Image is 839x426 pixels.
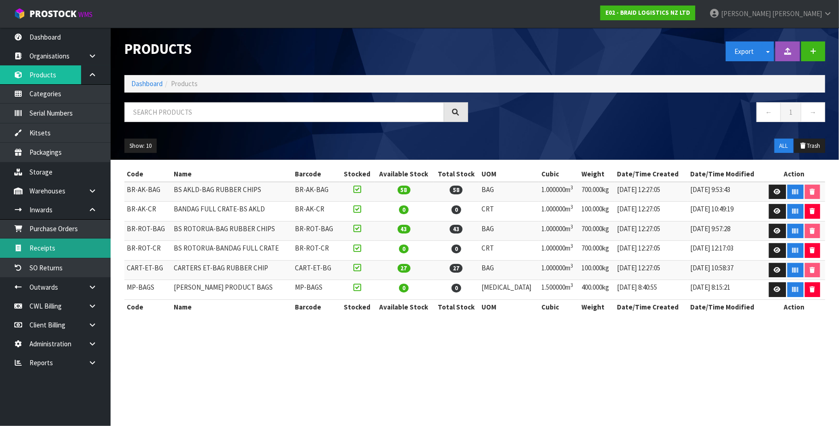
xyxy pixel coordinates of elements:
[124,241,172,261] td: BR-ROT-CR
[579,241,615,261] td: 700.000kg
[688,241,763,261] td: [DATE] 12:17:03
[615,182,688,202] td: [DATE] 12:27:05
[172,221,293,241] td: BS ROTORUA-BAG RUBBER CHIPS
[615,280,688,300] td: [DATE] 8:40:55
[479,280,539,300] td: [MEDICAL_DATA]
[570,184,573,191] sup: 3
[539,221,579,241] td: 1.000000m
[293,182,340,202] td: BR-AK-BAG
[124,260,172,280] td: CART-ET-BG
[539,167,579,181] th: Cubic
[124,102,444,122] input: Search products
[340,299,375,314] th: Stocked
[124,299,172,314] th: Code
[293,221,340,241] td: BR-ROT-BAG
[399,284,409,292] span: 0
[450,186,463,194] span: 58
[774,139,793,153] button: ALL
[688,221,763,241] td: [DATE] 9:57:28
[763,299,825,314] th: Action
[570,243,573,249] sup: 3
[570,223,573,230] sup: 3
[293,280,340,300] td: MP-BAGS
[124,221,172,241] td: BR-ROT-BAG
[479,182,539,202] td: BAG
[579,202,615,222] td: 100.000kg
[340,167,375,181] th: Stocked
[615,260,688,280] td: [DATE] 12:27:05
[772,9,822,18] span: [PERSON_NAME]
[757,102,781,122] a: ←
[579,299,615,314] th: Weight
[293,167,340,181] th: Barcode
[479,202,539,222] td: CRT
[479,167,539,181] th: UOM
[579,260,615,280] td: 100.000kg
[539,182,579,202] td: 1.000000m
[171,79,198,88] span: Products
[172,182,293,202] td: BS AKLD-BAG RUBBER CHIPS
[399,245,409,253] span: 0
[615,202,688,222] td: [DATE] 12:27:05
[780,102,801,122] a: 1
[398,264,411,273] span: 27
[539,299,579,314] th: Cubic
[615,241,688,261] td: [DATE] 12:27:05
[539,241,579,261] td: 1.000000m
[172,167,293,181] th: Name
[479,241,539,261] td: CRT
[398,225,411,233] span: 43
[570,204,573,210] sup: 3
[721,9,771,18] span: [PERSON_NAME]
[794,139,825,153] button: Trash
[124,41,468,57] h1: Products
[600,6,695,20] a: E02 - BRAID LOGISTICS NZ LTD
[452,284,461,292] span: 0
[688,280,763,300] td: [DATE] 8:15:21
[479,299,539,314] th: UOM
[452,245,461,253] span: 0
[605,9,690,17] strong: E02 - BRAID LOGISTICS NZ LTD
[539,280,579,300] td: 1.500000m
[615,221,688,241] td: [DATE] 12:27:05
[124,202,172,222] td: BR-AK-CR
[688,167,763,181] th: Date/Time Modified
[398,186,411,194] span: 58
[78,10,93,19] small: WMS
[726,41,763,61] button: Export
[579,280,615,300] td: 400.000kg
[293,260,340,280] td: CART-ET-BG
[434,167,479,181] th: Total Stock
[579,182,615,202] td: 700.000kg
[399,205,409,214] span: 0
[375,299,434,314] th: Available Stock
[688,299,763,314] th: Date/Time Modified
[801,102,825,122] a: →
[434,299,479,314] th: Total Stock
[131,79,163,88] a: Dashboard
[14,8,25,19] img: cube-alt.png
[124,167,172,181] th: Code
[615,299,688,314] th: Date/Time Created
[452,205,461,214] span: 0
[482,102,826,125] nav: Page navigation
[293,202,340,222] td: BR-AK-CR
[172,202,293,222] td: BANDAG FULL CRATE-BS AKLD
[688,202,763,222] td: [DATE] 10:49:19
[124,280,172,300] td: MP-BAGS
[124,182,172,202] td: BR-AK-BAG
[539,202,579,222] td: 1.000000m
[293,241,340,261] td: BR-ROT-CR
[450,225,463,233] span: 43
[172,241,293,261] td: BS ROTORUA-BANDAG FULL CRATE
[29,8,76,20] span: ProStock
[172,299,293,314] th: Name
[293,299,340,314] th: Barcode
[615,167,688,181] th: Date/Time Created
[570,263,573,269] sup: 3
[479,221,539,241] td: BAG
[579,221,615,241] td: 700.000kg
[124,139,157,153] button: Show: 10
[579,167,615,181] th: Weight
[450,264,463,273] span: 27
